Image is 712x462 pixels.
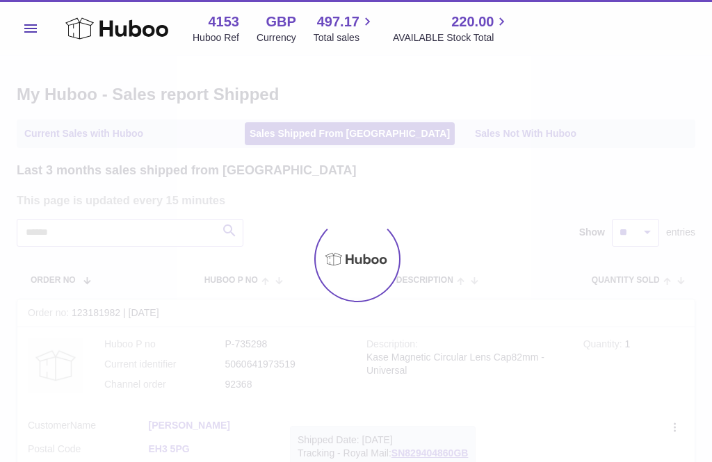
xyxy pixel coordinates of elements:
strong: GBP [266,13,296,31]
span: 220.00 [451,13,494,31]
a: 497.17 Total sales [314,13,375,44]
span: Total sales [314,31,375,44]
div: Currency [257,31,296,44]
div: Huboo Ref [193,31,239,44]
span: 497.17 [317,13,359,31]
strong: 4153 [208,13,239,31]
a: 220.00 AVAILABLE Stock Total [393,13,510,44]
span: AVAILABLE Stock Total [393,31,510,44]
